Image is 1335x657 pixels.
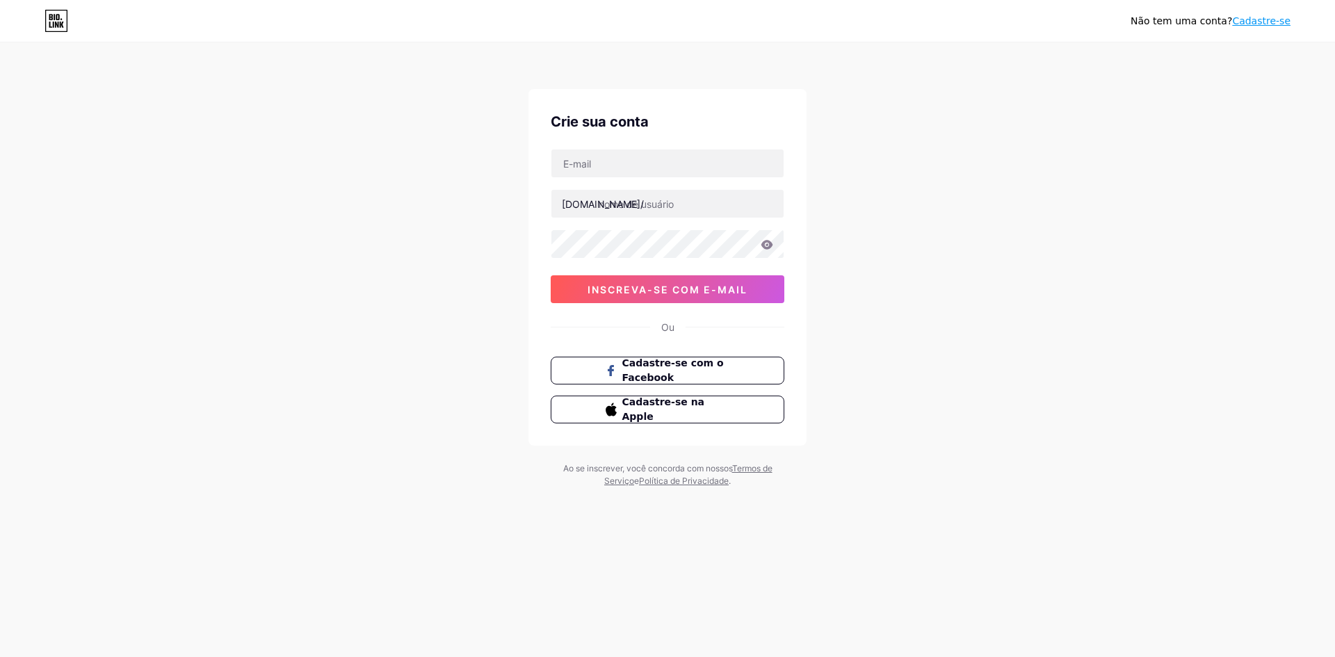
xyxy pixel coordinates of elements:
font: Ou [661,321,674,333]
font: [DOMAIN_NAME]/ [562,198,644,210]
font: Cadastre-se com o Facebook [622,357,724,383]
font: Não tem uma conta? [1131,15,1232,26]
input: E-mail [551,149,784,177]
font: Cadastre-se na Apple [622,396,705,422]
font: e [634,476,639,486]
font: inscreva-se com e-mail [588,284,747,295]
a: Política de Privacidade [639,476,729,486]
button: Cadastre-se na Apple [551,396,784,423]
a: Cadastre-se [1232,15,1290,26]
font: Crie sua conta [551,113,649,130]
font: . [729,476,731,486]
button: inscreva-se com e-mail [551,275,784,303]
button: Cadastre-se com o Facebook [551,357,784,384]
font: Ao se inscrever, você concorda com nossos [563,463,732,473]
input: nome de usuário [551,190,784,218]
